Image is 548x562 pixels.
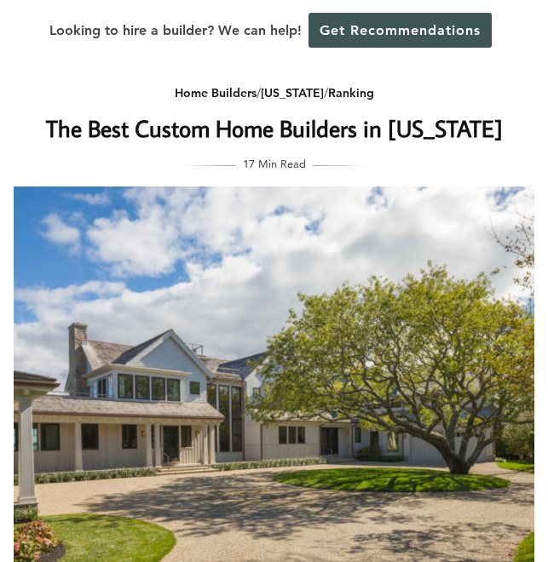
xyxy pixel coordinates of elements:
[14,111,534,146] h1: The Best Custom Home Builders in [US_STATE]
[309,13,492,48] a: Get Recommendations
[261,85,324,100] a: [US_STATE]
[14,83,534,104] div: / /
[243,154,306,173] span: 17 Min Read
[175,85,257,100] a: Home Builders
[328,85,374,100] a: Ranking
